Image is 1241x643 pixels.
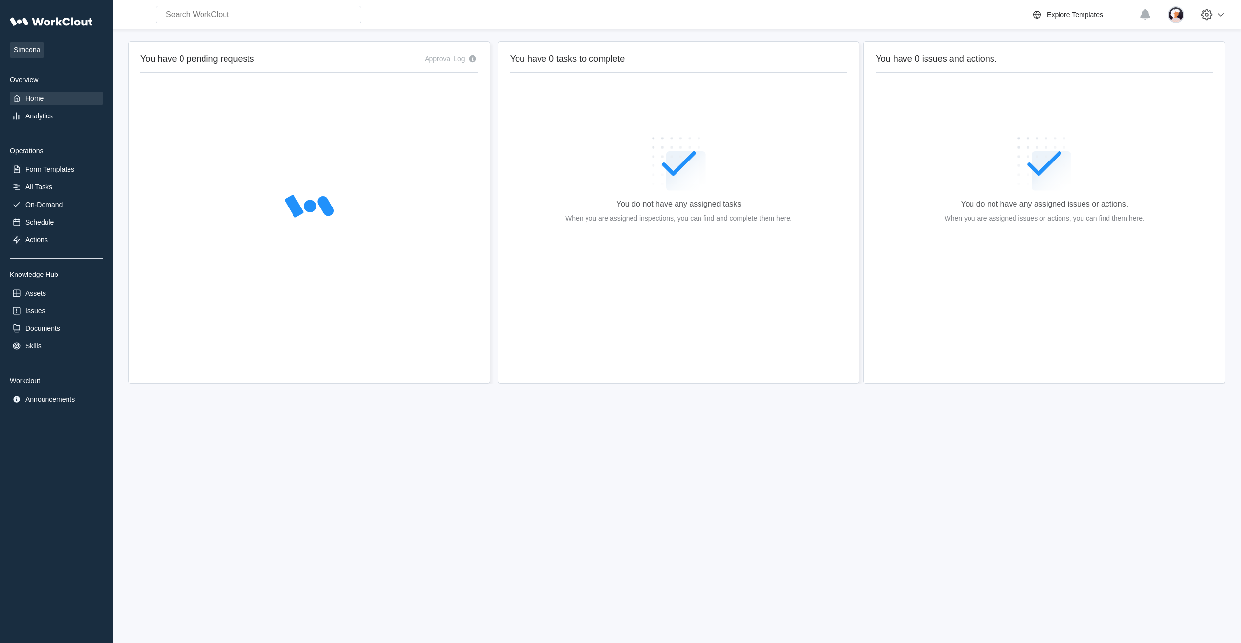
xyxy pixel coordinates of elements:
[510,53,848,65] h2: You have 0 tasks to complete
[10,147,103,155] div: Operations
[10,339,103,353] a: Skills
[876,53,1213,65] h2: You have 0 issues and actions.
[10,392,103,406] a: Announcements
[10,377,103,385] div: Workclout
[10,162,103,176] a: Form Templates
[140,53,254,65] h2: You have 0 pending requests
[10,180,103,194] a: All Tasks
[10,304,103,318] a: Issues
[10,215,103,229] a: Schedule
[565,212,792,225] div: When you are assigned inspections, you can find and complete them here.
[10,109,103,123] a: Analytics
[10,42,44,58] span: Simcona
[10,286,103,300] a: Assets
[25,201,63,208] div: On-Demand
[25,307,45,315] div: Issues
[156,6,361,23] input: Search WorkClout
[25,94,44,102] div: Home
[10,92,103,105] a: Home
[25,236,48,244] div: Actions
[10,198,103,211] a: On-Demand
[10,233,103,247] a: Actions
[961,200,1128,208] div: You do not have any assigned issues or actions.
[25,218,54,226] div: Schedule
[25,289,46,297] div: Assets
[10,271,103,278] div: Knowledge Hub
[10,321,103,335] a: Documents
[1168,6,1184,23] img: user-4.png
[25,112,53,120] div: Analytics
[616,200,742,208] div: You do not have any assigned tasks
[25,183,52,191] div: All Tasks
[25,342,42,350] div: Skills
[10,76,103,84] div: Overview
[944,212,1144,225] div: When you are assigned issues or actions, you can find them here.
[25,395,75,403] div: Announcements
[25,324,60,332] div: Documents
[1047,11,1103,19] div: Explore Templates
[25,165,74,173] div: Form Templates
[425,55,465,63] div: Approval Log
[1031,9,1134,21] a: Explore Templates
